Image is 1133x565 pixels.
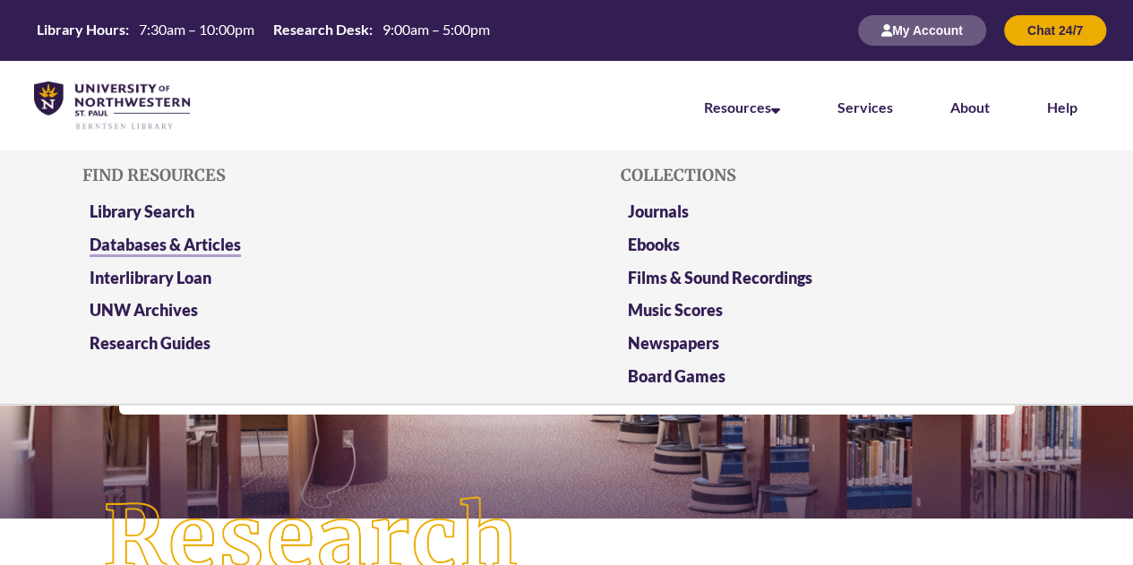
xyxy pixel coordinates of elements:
h5: Find Resources [82,167,512,184]
a: Resources [704,98,780,116]
span: 7:30am – 10:00pm [139,21,254,38]
h5: Collections [621,167,1051,184]
th: Library Hours: [30,20,132,39]
a: Music Scores [628,300,723,320]
a: Films & Sound Recordings [628,268,812,287]
a: Databases & Articles [90,235,241,257]
a: Newspapers [628,333,719,353]
a: Journals [628,201,689,221]
a: Interlibrary Loan [90,268,211,287]
button: My Account [858,15,986,46]
a: My Account [858,22,986,38]
button: Chat 24/7 [1004,15,1106,46]
a: Board Games [628,366,725,386]
a: About [950,98,990,116]
a: Services [837,98,893,116]
img: UNWSP Library Logo [34,81,190,131]
th: Research Desk: [266,20,375,39]
table: Hours Today [30,20,497,39]
a: Help [1047,98,1077,116]
a: Hours Today [30,20,497,41]
a: Library Search [90,201,194,221]
a: Chat 24/7 [1004,22,1106,38]
a: UNW Archives [90,300,198,320]
span: 9:00am – 5:00pm [382,21,490,38]
a: Research Guides [90,333,210,353]
a: Ebooks [628,235,680,254]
